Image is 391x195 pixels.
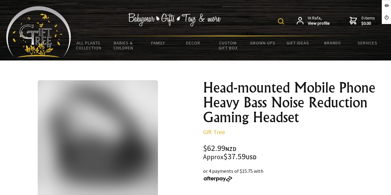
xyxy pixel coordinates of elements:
[203,128,225,136] a: Gift Tree
[176,36,210,49] a: Decor
[245,36,280,49] a: Grown Ups
[361,21,375,26] strong: $0.00
[203,80,384,125] h1: Head-mounted Mobile Phone Heavy Bass Noise Reduction Gaming Headset
[278,18,284,24] img: product search
[203,153,223,161] small: Approx
[308,21,330,26] strong: View profile
[308,15,330,26] span: Hi Rafa,
[210,36,245,54] a: Custom Gift Box
[203,144,384,161] div: $62.99 $37.59
[350,36,385,49] a: Services
[203,176,233,182] img: Afterpay
[128,13,221,26] img: Babywear - Gifts - Toys & more
[225,145,236,152] span: NZD
[246,154,257,161] span: USD
[106,36,141,54] a: Babies & Children
[141,36,176,49] a: Family
[315,36,350,49] a: Brands
[350,15,375,26] a: 0 items$0.00
[361,15,375,26] span: 0 items
[280,36,315,49] a: Gift Ideas
[203,167,384,182] div: or 4 payments of $15.75 with
[71,36,106,54] a: All Plants Collection
[297,15,330,26] a: Hi Rafa,View profile
[6,6,71,57] img: Babyware - Gifts - Toys and more...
